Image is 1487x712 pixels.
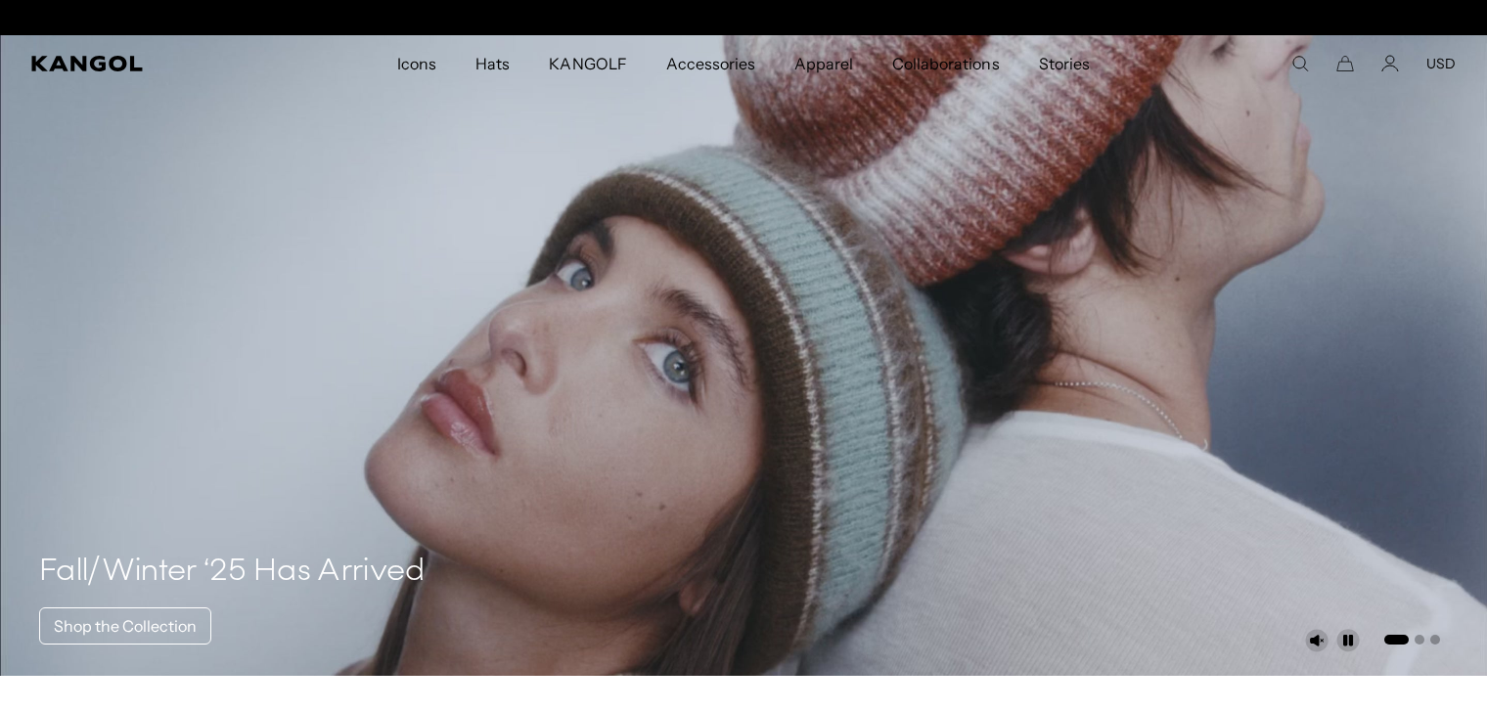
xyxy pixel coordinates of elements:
[542,10,945,25] div: Announcement
[475,35,510,92] span: Hats
[1430,635,1440,645] button: Go to slide 3
[1381,55,1399,72] a: Account
[647,35,775,92] a: Accessories
[1415,635,1424,645] button: Go to slide 2
[1336,629,1360,652] button: Pause
[542,10,945,25] slideshow-component: Announcement bar
[549,35,626,92] span: KANGOLF
[1019,35,1109,92] a: Stories
[775,35,873,92] a: Apparel
[873,35,1018,92] a: Collaborations
[794,35,853,92] span: Apparel
[39,607,211,645] a: Shop the Collection
[1291,55,1309,72] summary: Search here
[1384,635,1409,645] button: Go to slide 1
[1305,629,1329,652] button: Unmute
[39,553,426,592] h4: Fall/Winter ‘25 Has Arrived
[456,35,529,92] a: Hats
[666,35,755,92] span: Accessories
[1039,35,1090,92] span: Stories
[378,35,456,92] a: Icons
[1336,55,1354,72] button: Cart
[1382,631,1440,646] ul: Select a slide to show
[31,56,262,71] a: Kangol
[542,10,945,25] div: 1 of 2
[529,35,646,92] a: KANGOLF
[892,35,999,92] span: Collaborations
[397,35,436,92] span: Icons
[1426,55,1456,72] button: USD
